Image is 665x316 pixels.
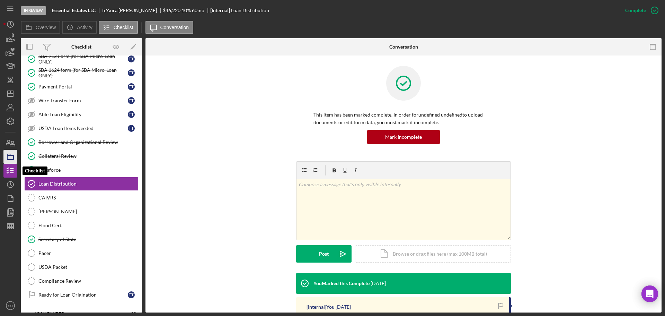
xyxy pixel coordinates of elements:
[24,94,139,108] a: Wire Transfer FormTT
[24,219,139,232] a: Flood Cert
[389,44,418,50] div: Conversation
[24,135,139,149] a: Borrower and Organizational Review
[38,292,128,298] div: Ready for Loan Origination
[24,149,139,163] a: Collateral Review
[38,139,138,145] div: Borrower and Organizational Review
[145,21,194,34] button: Conversation
[24,246,139,260] a: Pacer
[128,97,135,104] div: T T
[24,52,139,66] a: SBA 912 Form (for SBA Micro-Loan ONLY)TT
[52,8,96,13] b: Essential Estates LLC
[24,232,139,246] a: Secretary of State
[24,80,139,94] a: Payment PortalTT
[38,195,138,200] div: CAIVRS
[38,237,138,242] div: Secretary of State
[124,311,137,316] div: 0 / 1
[38,67,128,78] div: SBA 1624 form (for SBA Micro-Loan ONLY)
[625,3,646,17] div: Complete
[641,285,658,302] div: Open Intercom Messenger
[128,111,135,118] div: T T
[8,304,13,308] text: SO
[99,21,138,34] button: Checklist
[24,205,139,219] a: [PERSON_NAME]
[38,264,138,270] div: USDA Packet
[128,83,135,90] div: T T
[62,21,97,34] button: Activity
[371,281,386,286] time: 2025-10-03 14:48
[163,8,180,13] div: $46,220
[38,153,138,159] div: Collateral Review
[38,126,128,131] div: USDA Loan Items Needed
[38,278,138,284] div: Compliance Review
[38,53,128,65] div: SBA 912 Form (for SBA Micro-Loan ONLY)
[24,288,139,302] a: Ready for Loan OriginationTT
[71,44,91,50] div: Checklist
[319,245,329,263] div: Post
[38,167,138,173] div: Salesforce
[313,281,370,286] div: You Marked this Complete
[38,98,128,103] div: Wire Transfer Form
[307,304,335,310] div: [Internal] You
[38,250,138,256] div: Pacer
[192,8,204,13] div: 60 mo
[21,6,46,15] div: In Review
[3,299,17,313] button: SO
[128,69,135,76] div: T T
[24,108,139,121] a: Able Loan EligibilityTT
[128,291,135,298] div: T T
[181,8,191,13] div: 10 %
[24,163,139,177] a: Salesforce
[128,55,135,62] div: T T
[21,21,60,34] button: Overview
[296,245,352,263] button: Post
[313,111,494,127] p: This item has been marked complete. In order for undefined undefined to upload documents or edit ...
[38,181,138,187] div: Loan Distribution
[24,191,139,205] a: CAIVRS
[77,25,92,30] label: Activity
[24,66,139,80] a: SBA 1624 form (for SBA Micro-Loan ONLY)TT
[336,304,351,310] time: 2025-10-03 14:37
[101,8,163,13] div: Te'Aura [PERSON_NAME]
[38,84,128,89] div: Payment Portal
[24,177,139,191] a: Loan Distribution
[24,260,139,274] a: USDA Packet
[114,25,133,30] label: Checklist
[210,8,269,13] div: [Internal] Loan Distribution
[367,130,440,144] button: Mark Incomplete
[36,25,56,30] label: Overview
[128,125,135,132] div: T T
[38,209,138,214] div: [PERSON_NAME]
[160,25,189,30] label: Conversation
[24,121,139,135] a: USDA Loan Items NeededTT
[385,130,422,144] div: Mark Incomplete
[618,3,662,17] button: Complete
[38,112,128,117] div: Able Loan Eligibility
[38,223,138,228] div: Flood Cert
[24,274,139,288] a: Compliance Review
[35,311,119,316] div: LOAN FUNDED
